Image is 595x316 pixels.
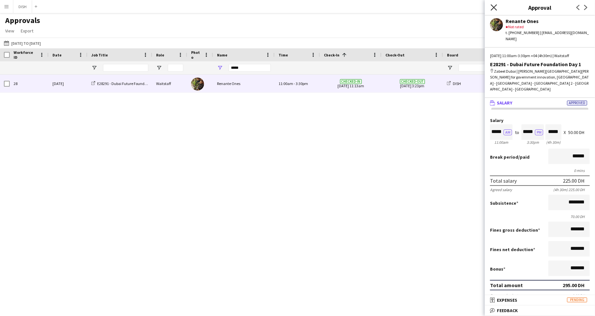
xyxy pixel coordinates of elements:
div: Total amount [490,282,523,288]
div: 225.00 DH [563,177,585,184]
span: E28291 - Dubai Future Foundation Day 1 [97,81,163,86]
div: to [515,130,519,135]
span: [DATE] 11:13am [324,75,378,92]
label: Fines gross deduction [490,227,540,233]
span: Checked-in [340,79,362,84]
div: 0 mins [490,168,590,173]
mat-expansion-panel-header: Feedback [485,306,595,315]
button: Open Filter Menu [217,65,223,71]
label: Subsistence [490,200,518,206]
div: Renante Ones [506,18,590,24]
div: 0.00 DH [572,293,590,298]
mat-expansion-panel-header: SalaryApproved [485,98,595,108]
a: E28291 - Dubai Future Foundation Day 1 [91,81,163,86]
a: View [3,27,17,35]
div: 28 [10,75,49,92]
span: Name [217,53,227,57]
div: 70.00 DH [490,214,590,219]
label: Fines net deduction [490,247,535,252]
button: [DATE] to [DATE] [3,39,42,47]
div: [DATE] [49,75,87,92]
span: 11:00am [279,81,293,86]
span: Pending [567,298,587,302]
div: (4h 30m) 225.00 DH [553,187,590,192]
span: [DATE] 3:23pm [385,75,439,92]
input: Role Filter Input [168,64,183,72]
div: 295.00 DH [563,282,585,288]
div: [DATE] 11:00am-3:30pm +04 (4h30m) | Waitstaff [490,53,590,59]
div: Not rated [506,24,590,30]
button: Open Filter Menu [156,65,162,71]
label: Bonus [490,266,505,272]
div: 50.00 DH [568,130,590,135]
span: Export [21,28,33,34]
div: E28291 - Dubai Future Foundation Day 1 [490,61,590,67]
button: Open Filter Menu [447,65,453,71]
input: Job Title Filter Input [103,64,148,72]
input: Name Filter Input [229,64,271,72]
span: Approved [567,101,587,105]
div: Agreed salary [490,187,512,192]
span: Date [52,53,62,57]
img: Renante Ones [191,78,204,91]
span: Workforce ID [14,50,37,60]
span: Check-In [324,53,339,57]
button: Open Filter Menu [91,65,97,71]
span: 3:30pm [296,81,308,86]
div: Zabeel Dubai | [PERSON_NAME][GEOGRAPHIC_DATA][PERSON_NAME] for government innovation, [GEOGRAPHIC... [490,68,590,92]
span: Photo [191,50,201,60]
span: View [5,28,14,34]
label: /paid [490,154,530,160]
input: Board Filter Input [459,64,504,72]
button: DISH [13,0,32,13]
div: 3:30pm [521,140,544,145]
div: 4h 30m [545,140,562,145]
span: Salary [497,100,512,106]
span: Check-Out [385,53,405,57]
div: t. [PHONE_NUMBER] | [EMAIL_ADDRESS][DOMAIN_NAME] [506,30,590,42]
div: Expenses budget [490,293,518,298]
div: 11:00am [490,140,513,145]
span: Expenses [497,297,517,303]
span: Break period [490,154,518,160]
button: AM [504,129,512,135]
div: X [564,130,566,135]
div: Renante Ones [213,75,275,92]
label: Salary [490,118,590,123]
a: DISH [447,81,461,86]
div: Total salary [490,177,517,184]
span: Time [279,53,288,57]
span: DISH [453,81,461,86]
h3: Approval [485,3,595,12]
span: Checked-out [400,79,425,84]
mat-expansion-panel-header: ExpensesPending [485,295,595,305]
span: Job Title [91,53,108,57]
span: Role [156,53,164,57]
div: Waitstaff [152,75,187,92]
span: Board [447,53,458,57]
span: - [294,81,295,86]
a: Export [18,27,36,35]
span: Feedback [497,308,518,313]
button: PM [535,129,543,135]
